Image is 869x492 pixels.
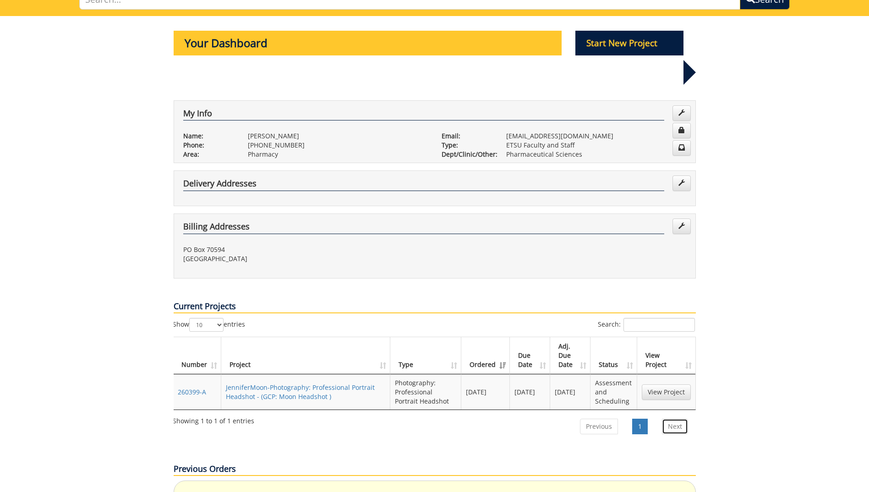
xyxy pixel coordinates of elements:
[183,254,428,263] p: [GEOGRAPHIC_DATA]
[672,105,691,121] a: Edit Info
[183,222,664,234] h4: Billing Addresses
[183,179,664,191] h4: Delivery Addresses
[637,337,695,374] th: View Project: activate to sort column ascending
[173,413,254,426] div: Showing 1 to 1 of 1 entries
[575,31,683,55] p: Start New Project
[510,374,550,410] td: [DATE]
[178,388,206,396] a: 260399-A
[590,374,637,410] td: Assessment and Scheduling
[226,383,375,401] a: JenniferMoon-Photography: Professional Portrait Headshot - (GCP: Moon Headshot )
[662,419,688,434] a: Next
[623,318,695,332] input: Search:
[390,374,461,410] td: Photography: Professional Portrait Headshot
[174,463,696,476] p: Previous Orders
[173,337,221,374] th: Number: activate to sort column ascending
[221,337,391,374] th: Project: activate to sort column ascending
[183,131,234,141] p: Name:
[672,140,691,156] a: Change Communication Preferences
[510,337,550,374] th: Due Date: activate to sort column ascending
[174,301,696,313] p: Current Projects
[550,374,590,410] td: [DATE]
[461,374,510,410] td: [DATE]
[672,175,691,191] a: Edit Addresses
[248,131,428,141] p: [PERSON_NAME]
[248,150,428,159] p: Pharmacy
[506,141,686,150] p: ETSU Faculty and Staff
[506,150,686,159] p: Pharmaceutical Sciences
[590,337,637,374] th: Status: activate to sort column ascending
[189,318,224,332] select: Showentries
[183,245,428,254] p: PO Box 70594
[672,219,691,234] a: Edit Addresses
[173,318,245,332] label: Show entries
[672,123,691,138] a: Change Password
[642,384,691,400] a: View Project
[183,109,664,121] h4: My Info
[461,337,510,374] th: Ordered: activate to sort column ascending
[174,31,562,55] p: Your Dashboard
[183,141,234,150] p: Phone:
[248,141,428,150] p: [PHONE_NUMBER]
[632,419,648,434] a: 1
[580,419,618,434] a: Previous
[442,150,492,159] p: Dept/Clinic/Other:
[575,39,683,48] a: Start New Project
[183,150,234,159] p: Area:
[442,141,492,150] p: Type:
[390,337,461,374] th: Type: activate to sort column ascending
[506,131,686,141] p: [EMAIL_ADDRESS][DOMAIN_NAME]
[442,131,492,141] p: Email:
[598,318,695,332] label: Search:
[550,337,590,374] th: Adj. Due Date: activate to sort column ascending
